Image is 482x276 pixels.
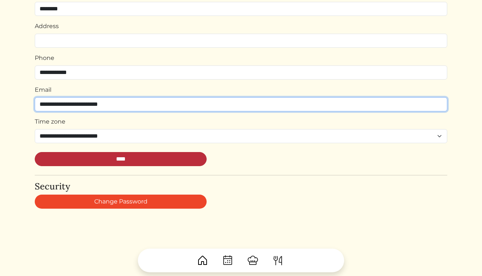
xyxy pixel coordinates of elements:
[35,54,54,63] label: Phone
[197,255,208,266] img: House-9bf13187bcbb5817f509fe5e7408150f90897510c4275e13d0d5fca38e0b5951.svg
[35,195,207,209] a: Change Password
[35,85,51,94] label: Email
[35,181,447,192] h4: Security
[35,22,59,31] label: Address
[222,255,234,266] img: CalendarDots-5bcf9d9080389f2a281d69619e1c85352834be518fbc73d9501aef674afc0d57.svg
[35,117,65,126] label: Time zone
[247,255,259,266] img: ChefHat-a374fb509e4f37eb0702ca99f5f64f3b6956810f32a249b33092029f8484b388.svg
[272,255,284,266] img: ForkKnife-55491504ffdb50bab0c1e09e7649658475375261d09fd45db06cec23bce548bf.svg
